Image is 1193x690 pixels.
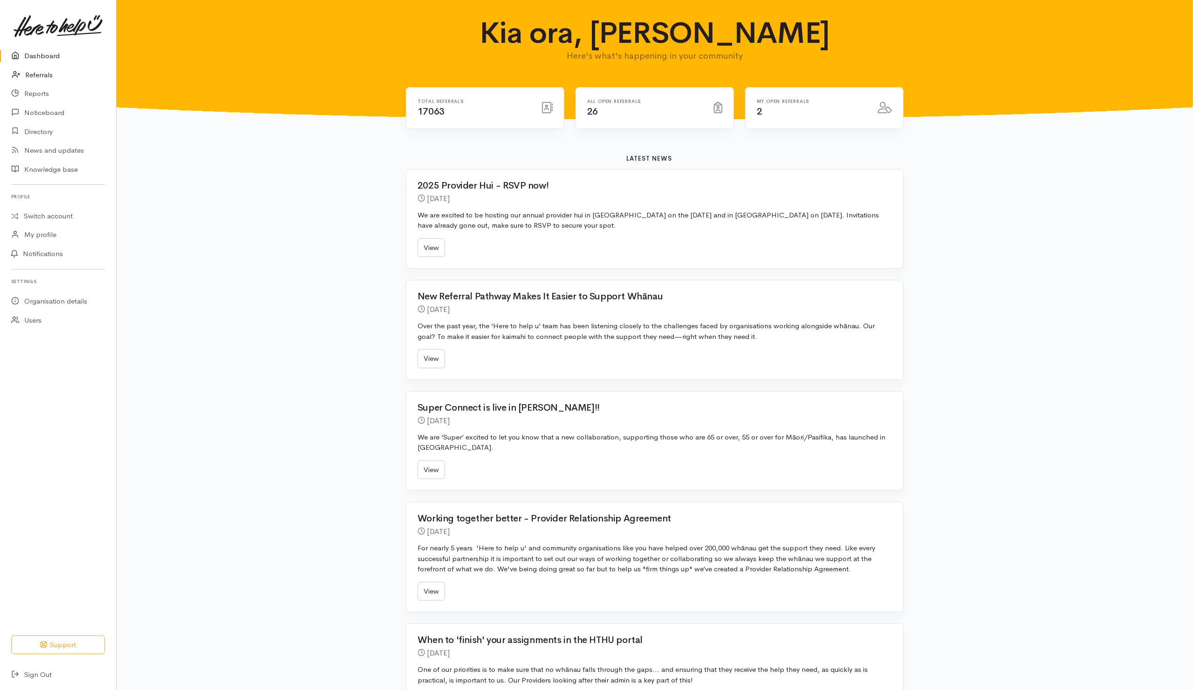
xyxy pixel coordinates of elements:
[418,403,881,413] h2: Super Connect is live in [PERSON_NAME]!!
[418,349,445,368] a: View
[397,49,913,62] p: Here's what's happening in your community
[587,99,703,104] h6: All open referrals
[418,582,445,601] a: View
[418,210,892,231] p: We are excited to be hosting our annual provider hui in [GEOGRAPHIC_DATA] on the [DATE] and in [G...
[418,460,445,480] a: View
[427,194,450,203] time: [DATE]
[757,99,867,104] h6: My open referrals
[427,304,450,314] time: [DATE]
[757,106,762,117] span: 2
[587,106,598,117] span: 26
[418,181,881,191] h2: 2025 Provider Hui - RSVP now!
[418,321,892,342] p: Over the past year, the ‘Here to help u’ team has been listening closely to the challenges faced ...
[11,275,105,288] h6: Settings
[418,99,530,104] h6: Total referrals
[427,416,450,426] time: [DATE]
[418,664,892,685] p: One of our priorities is to make sure that no whānau falls through the gaps… and ensuring that th...
[418,238,445,257] a: View
[418,635,881,645] h2: When to 'finish' your assignments in the HTHU portal
[418,514,881,524] h2: Working together better - Provider Relationship Agreement
[11,636,105,655] button: Support
[418,106,445,117] span: 17063
[397,17,913,49] h1: Kia ora, [PERSON_NAME]
[418,543,892,575] p: For nearly 5 years 'Here to help u' and community organisations like you have helped over 200,000...
[626,155,672,162] b: Latest news
[427,648,450,658] time: [DATE]
[418,291,881,302] h2: New Referral Pathway Makes It Easier to Support Whānau
[11,190,105,203] h6: Profile
[427,527,450,536] time: [DATE]
[418,432,892,453] p: We are ‘Super’ excited to let you know that a new collaboration, supporting those who are 65 or o...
